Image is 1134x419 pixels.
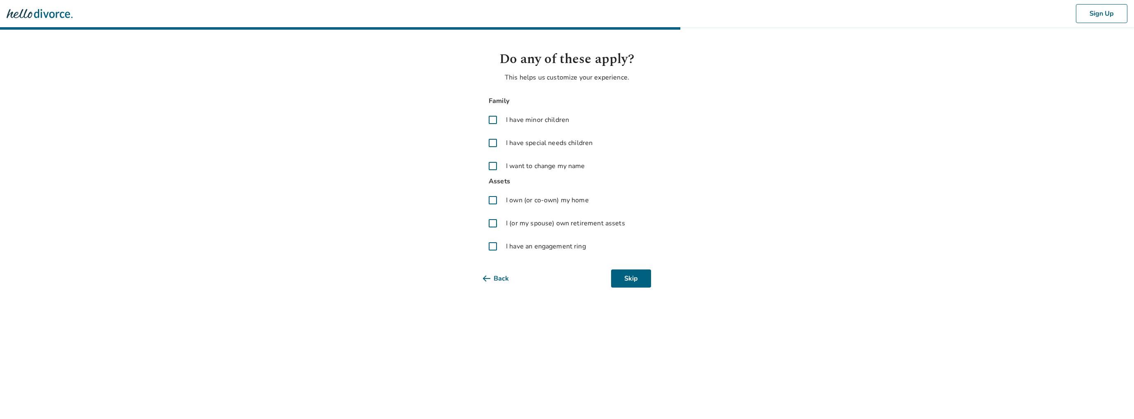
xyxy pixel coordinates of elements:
[483,176,651,187] span: Assets
[1076,4,1127,23] button: Sign Up
[506,195,589,205] span: I own (or co-own) my home
[506,115,569,125] span: I have minor children
[506,218,625,228] span: I (or my spouse) own retirement assets
[611,269,651,288] button: Skip
[483,269,522,288] button: Back
[483,73,651,82] p: This helps us customize your experience.
[506,241,586,251] span: I have an engagement ring
[1093,379,1134,419] iframe: Chat Widget
[483,49,651,69] h1: Do any of these apply?
[506,138,593,148] span: I have special needs children
[7,5,73,22] img: Hello Divorce Logo
[506,161,585,171] span: I want to change my name
[483,96,651,107] span: Family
